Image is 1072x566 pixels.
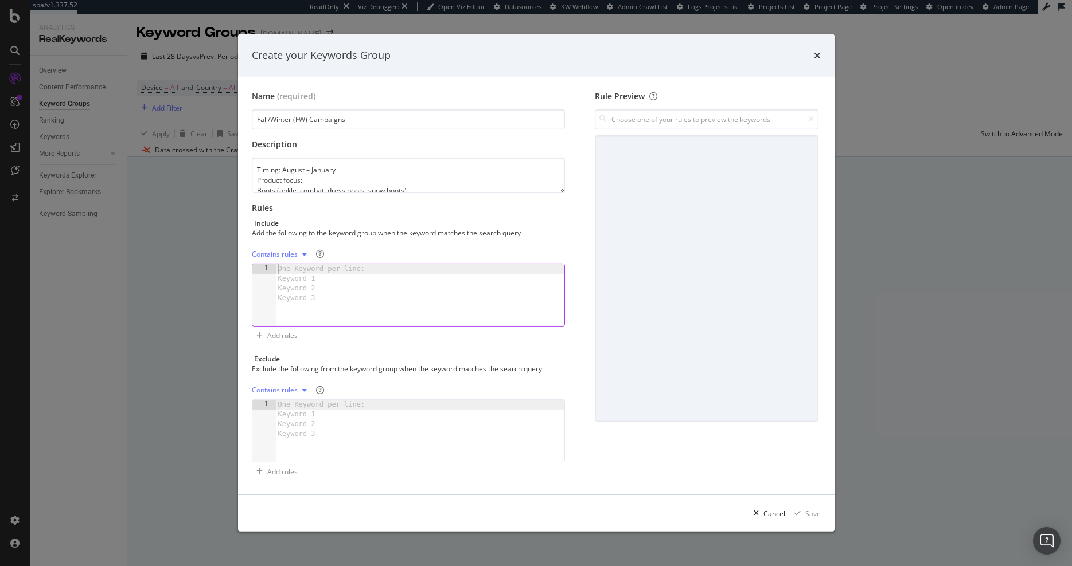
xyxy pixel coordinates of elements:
[1033,527,1061,555] div: Open Intercom Messenger
[267,467,298,477] div: Add rules
[254,218,279,228] div: Include
[254,354,280,364] div: Exclude
[252,139,566,150] div: Description
[238,34,835,532] div: modal
[252,48,391,63] div: Create your Keywords Group
[763,509,785,518] div: Cancel
[252,251,298,258] div: Contains rules
[749,504,785,522] button: Cancel
[790,504,821,522] button: Save
[252,400,276,410] div: 1
[252,462,298,481] button: Add rules
[814,48,821,63] div: times
[267,331,298,340] div: Add rules
[277,91,315,102] span: (required)
[252,387,298,394] div: Contains rules
[595,109,818,129] input: Choose one of your rules to preview the keywords
[252,91,275,102] div: Name
[595,91,818,102] div: Rule Preview
[252,202,566,214] div: Rules
[252,158,566,193] textarea: Timing: August – January Product focus: Boots (ankle, combat, dress boots, snow boots) Leather sh...
[805,509,821,518] div: Save
[276,400,372,439] div: One Keyword per line: Keyword 1 Keyword 2 Keyword 3
[252,327,298,345] button: Add rules
[252,381,311,399] button: Contains rules
[252,245,311,264] button: Contains rules
[252,109,566,129] input: Enter a name
[276,264,372,303] div: One Keyword per line: Keyword 1 Keyword 2 Keyword 3
[252,264,276,274] div: 1
[252,364,563,374] div: Exclude the following from the keyword group when the keyword matches the search query
[252,228,563,238] div: Add the following to the keyword group when the keyword matches the search query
